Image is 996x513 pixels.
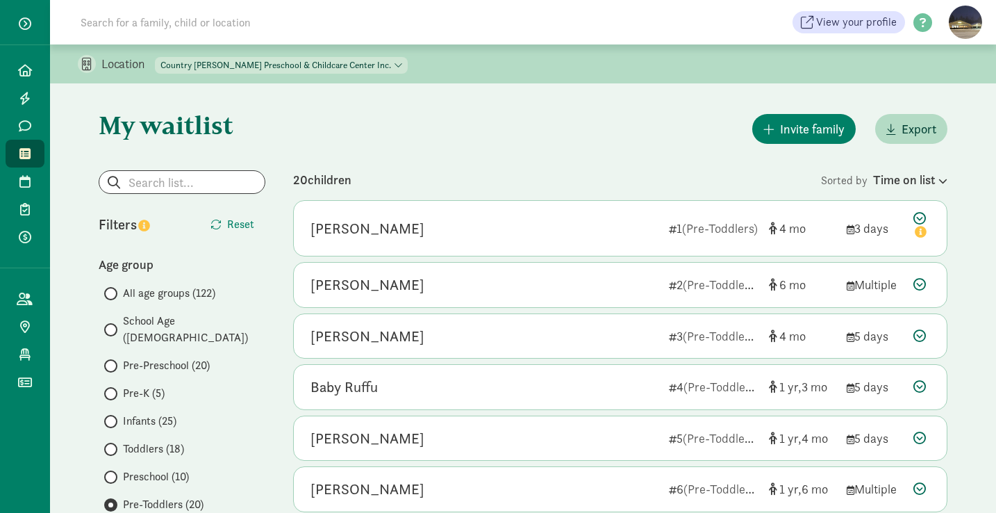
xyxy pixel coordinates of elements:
[310,427,424,450] div: Blake Milius
[310,325,424,348] div: Arin Perneedi
[199,211,265,238] button: Reset
[682,220,758,236] span: (Pre-Toddlers)
[847,219,902,238] div: 3 days
[802,379,827,395] span: 3
[875,114,947,144] button: Export
[802,481,828,497] span: 6
[802,430,828,446] span: 4
[310,478,424,500] div: Kira Garrett
[779,328,806,344] span: 4
[683,328,758,344] span: (Pre-Toddlers)
[99,171,265,193] input: Search list...
[123,385,165,402] span: Pre-K (5)
[669,327,758,345] div: 3
[847,429,902,448] div: 5 days
[669,429,758,448] div: 5
[99,111,265,139] h1: My waitlist
[792,11,905,33] a: View your profile
[752,114,856,144] button: Invite family
[769,219,836,238] div: [object Object]
[821,170,947,189] div: Sorted by
[72,8,462,36] input: Search for a family, child or location
[769,275,836,294] div: [object Object]
[683,379,759,395] span: (Pre-Toddlers)
[310,376,378,398] div: Baby Ruffu
[780,120,845,138] span: Invite family
[769,377,836,396] div: [object Object]
[779,220,806,236] span: 4
[293,170,821,189] div: 20 children
[847,327,902,345] div: 5 days
[669,377,758,396] div: 4
[669,275,758,294] div: 2
[816,14,897,31] span: View your profile
[669,480,758,498] div: 6
[123,357,210,374] span: Pre-Preschool (20)
[847,377,902,396] div: 5 days
[779,481,802,497] span: 1
[123,313,265,346] span: School Age ([DEMOGRAPHIC_DATA])
[769,429,836,448] div: [object Object]
[769,327,836,345] div: [object Object]
[779,379,802,395] span: 1
[99,255,265,274] div: Age group
[902,120,936,138] span: Export
[683,430,758,446] span: (Pre-Toddlers)
[769,480,836,498] div: [object Object]
[310,218,424,240] div: Hayden Hendricks
[310,274,424,296] div: Lilly Ohm
[847,480,902,498] div: Multiple
[779,430,802,446] span: 1
[227,216,254,233] span: Reset
[669,219,758,238] div: 1
[683,277,758,293] span: (Pre-Toddlers)
[123,496,204,513] span: Pre-Toddlers (20)
[683,481,759,497] span: (Pre-Toddlers)
[873,170,947,189] div: Time on list
[99,214,182,235] div: Filters
[101,56,155,72] p: Location
[123,469,189,485] span: Preschool (10)
[927,446,996,513] iframe: Chat Widget
[123,413,176,430] span: Infants (25)
[123,285,215,302] span: All age groups (122)
[123,441,184,457] span: Toddlers (18)
[847,275,902,294] div: Multiple
[779,277,806,293] span: 6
